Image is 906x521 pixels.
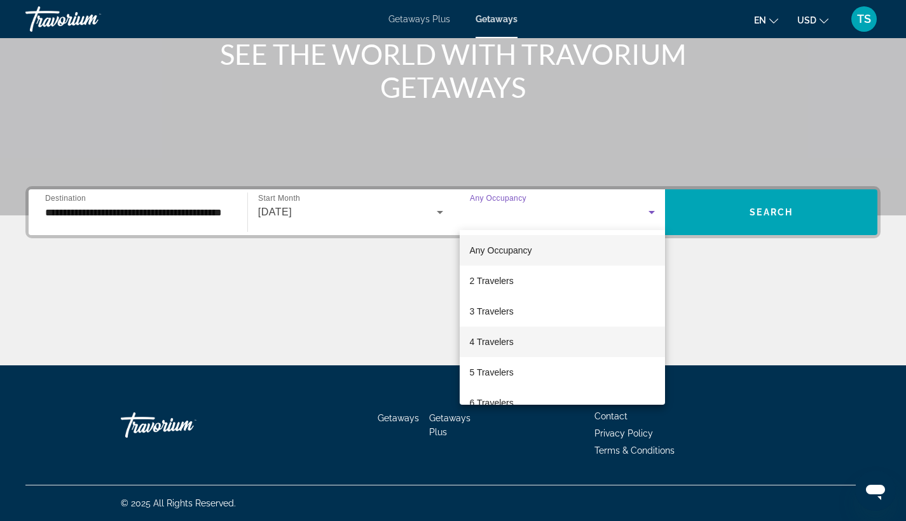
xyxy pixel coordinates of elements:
[470,304,514,319] span: 3 Travelers
[470,245,532,255] span: Any Occupancy
[470,334,514,349] span: 4 Travelers
[470,273,514,288] span: 2 Travelers
[470,395,514,410] span: 6 Travelers
[470,365,514,380] span: 5 Travelers
[855,470,896,511] iframe: Button to launch messaging window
